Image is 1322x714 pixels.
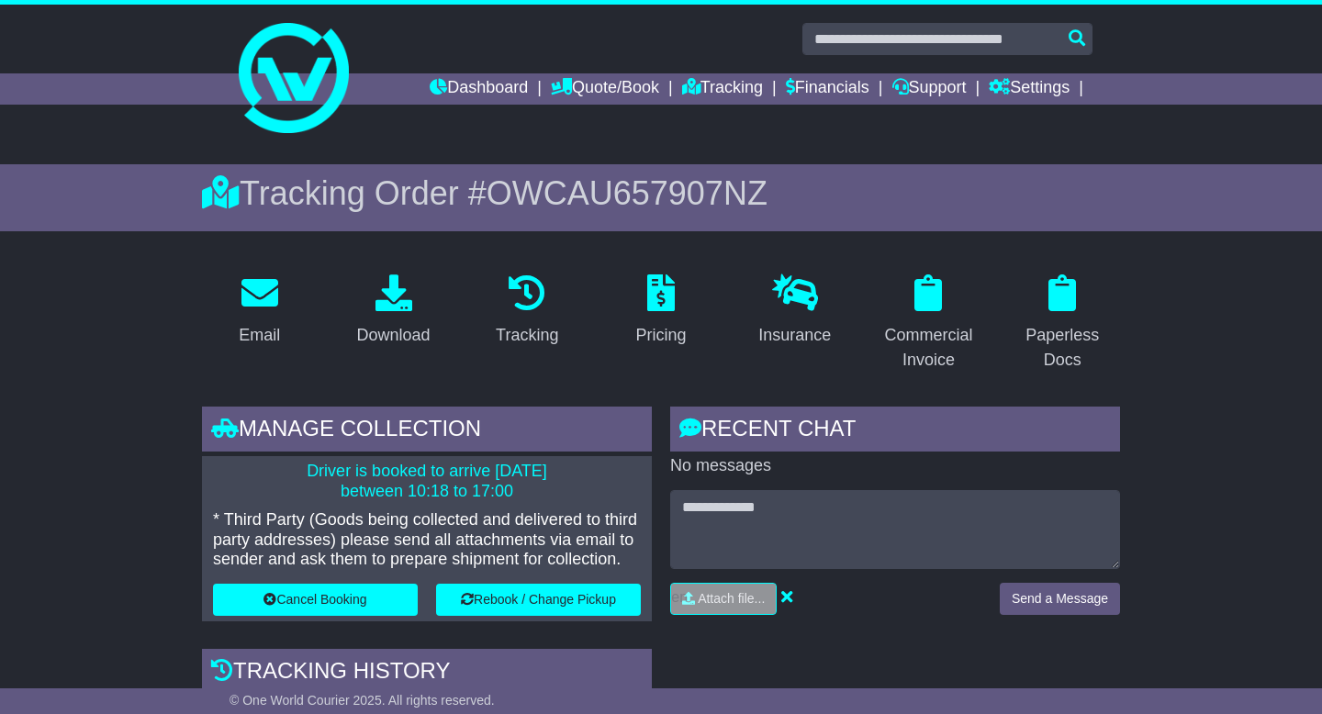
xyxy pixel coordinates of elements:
button: Send a Message [1000,583,1120,615]
a: Download [345,268,443,354]
div: Insurance [758,323,831,348]
a: Tracking [484,268,570,354]
a: Settings [989,73,1070,105]
div: Tracking [496,323,558,348]
a: Dashboard [430,73,528,105]
a: Email [227,268,292,354]
a: Insurance [746,268,843,354]
div: Tracking history [202,649,652,698]
div: Tracking Order # [202,173,1120,213]
a: Quote/Book [551,73,659,105]
p: No messages [670,456,1120,476]
div: Paperless Docs [1016,323,1108,373]
div: Pricing [636,323,687,348]
p: * Third Party (Goods being collected and delivered to third party addresses) please send all atta... [213,510,641,570]
div: Manage collection [202,407,652,456]
div: Commercial Invoice [883,323,975,373]
a: Tracking [682,73,763,105]
span: OWCAU657907NZ [487,174,767,212]
a: Pricing [624,268,699,354]
span: © One World Courier 2025. All rights reserved. [230,693,495,708]
div: Email [239,323,280,348]
button: Cancel Booking [213,584,418,616]
a: Financials [786,73,869,105]
a: Paperless Docs [1004,268,1120,379]
a: Support [892,73,967,105]
div: RECENT CHAT [670,407,1120,456]
div: Download [357,323,431,348]
p: Driver is booked to arrive [DATE] between 10:18 to 17:00 [213,462,641,501]
a: Commercial Invoice [871,268,987,379]
button: Rebook / Change Pickup [436,584,641,616]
